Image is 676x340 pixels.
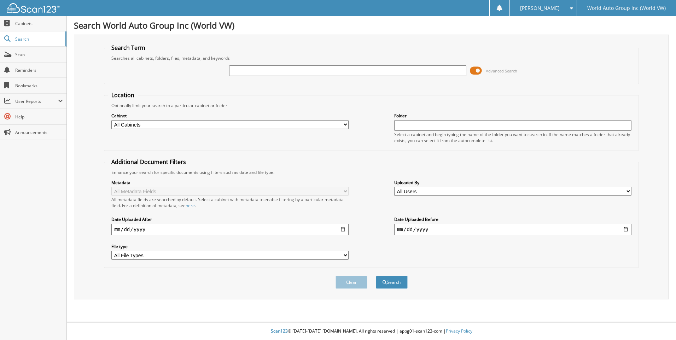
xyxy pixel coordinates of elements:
[15,52,63,58] span: Scan
[108,44,149,52] legend: Search Term
[394,113,631,119] label: Folder
[186,203,195,209] a: here
[111,224,349,235] input: start
[394,131,631,143] div: Select a cabinet and begin typing the name of the folder you want to search in. If the name match...
[108,102,635,109] div: Optionally limit your search to a particular cabinet or folder
[108,55,635,61] div: Searches all cabinets, folders, files, metadata, and keywords
[486,68,517,74] span: Advanced Search
[15,98,58,104] span: User Reports
[15,67,63,73] span: Reminders
[111,180,349,186] label: Metadata
[336,276,367,289] button: Clear
[108,169,635,175] div: Enhance your search for specific documents using filters such as date and file type.
[520,6,560,10] span: [PERSON_NAME]
[108,158,190,166] legend: Additional Document Filters
[111,113,349,119] label: Cabinet
[15,114,63,120] span: Help
[376,276,408,289] button: Search
[15,129,63,135] span: Announcements
[111,244,349,250] label: File type
[15,20,63,27] span: Cabinets
[394,216,631,222] label: Date Uploaded Before
[67,323,676,340] div: © [DATE]-[DATE] [DOMAIN_NAME]. All rights reserved | appg01-scan123-com |
[15,83,63,89] span: Bookmarks
[587,6,666,10] span: World Auto Group Inc (World VW)
[271,328,288,334] span: Scan123
[394,224,631,235] input: end
[446,328,472,334] a: Privacy Policy
[111,197,349,209] div: All metadata fields are searched by default. Select a cabinet with metadata to enable filtering b...
[15,36,62,42] span: Search
[108,91,138,99] legend: Location
[74,19,669,31] h1: Search World Auto Group Inc (World VW)
[111,216,349,222] label: Date Uploaded After
[7,3,60,13] img: scan123-logo-white.svg
[394,180,631,186] label: Uploaded By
